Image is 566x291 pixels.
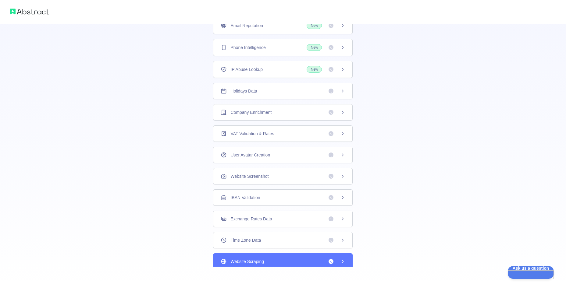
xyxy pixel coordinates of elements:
[230,131,274,137] span: VAT Validation & Rates
[307,22,322,29] span: New
[230,258,264,265] span: Website Scraping
[230,152,270,158] span: User Avatar Creation
[10,7,49,16] img: Abstract logo
[508,266,554,279] iframe: Help Scout Beacon - Open
[230,66,263,72] span: IP Abuse Lookup
[230,216,272,222] span: Exchange Rates Data
[230,109,272,115] span: Company Enrichment
[230,88,257,94] span: Holidays Data
[307,44,322,51] span: New
[230,237,261,243] span: Time Zone Data
[230,173,269,179] span: Website Screenshot
[230,195,260,201] span: IBAN Validation
[307,66,322,73] span: New
[230,44,265,51] span: Phone Intelligence
[230,23,263,29] span: Email Reputation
